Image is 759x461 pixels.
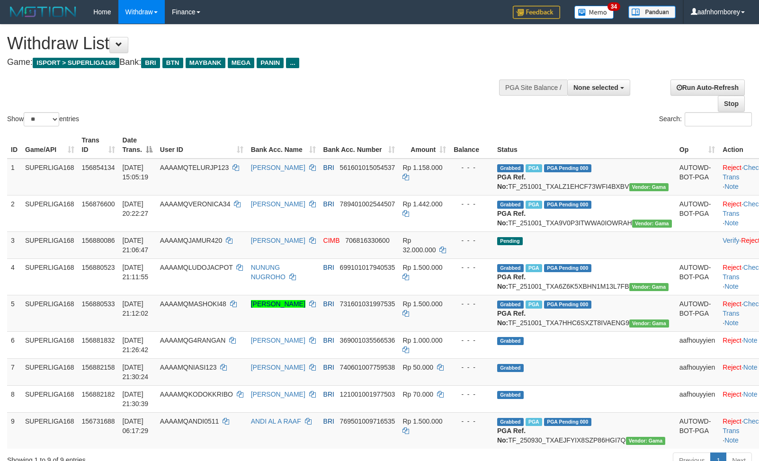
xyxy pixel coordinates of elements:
th: Op: activate to sort column ascending [676,132,719,159]
span: Rp 32.000.000 [402,237,436,254]
a: Reject [723,164,741,171]
a: Note [743,363,758,371]
span: Grabbed [497,301,524,309]
td: 9 [7,412,21,449]
td: AUTOWD-BOT-PGA [676,159,719,195]
span: Grabbed [497,364,524,372]
span: Grabbed [497,418,524,426]
span: BRI [323,300,334,308]
a: [PERSON_NAME] [251,200,305,208]
span: AAAAMQKODOKKRIBO [160,390,233,398]
img: Button%20Memo.svg [574,6,614,19]
span: MEGA [228,58,255,68]
th: Bank Acc. Name: activate to sort column ascending [247,132,320,159]
div: - - - [454,163,490,172]
span: AAAAMQANDI0511 [160,417,219,425]
td: TF_250930_TXAEJFYIX8SZP86HGI7Q [493,412,676,449]
span: 156882158 [82,363,115,371]
td: SUPERLIGA168 [21,385,78,412]
label: Search: [659,112,752,126]
a: Reject [723,300,741,308]
span: BRI [323,417,334,425]
th: Status [493,132,676,159]
div: - - - [454,336,490,345]
span: [DATE] 21:11:55 [123,264,149,281]
span: 156880086 [82,237,115,244]
td: aafhouyyien [676,331,719,358]
span: PANIN [257,58,284,68]
button: None selected [567,80,630,96]
span: PGA Pending [544,164,591,172]
div: - - - [454,299,490,309]
a: [PERSON_NAME] [251,390,305,398]
span: Copy 740601007759538 to clipboard [340,363,395,371]
span: Grabbed [497,201,524,209]
a: Note [724,283,739,290]
td: 6 [7,331,21,358]
span: PGA Pending [544,418,591,426]
span: Rp 1.500.000 [402,300,442,308]
span: Copy 706816330600 to clipboard [345,237,389,244]
td: aafhouyyien [676,385,719,412]
a: [PERSON_NAME] [251,164,305,171]
td: SUPERLIGA168 [21,295,78,331]
span: Marked by aafsengchandara [526,164,542,172]
td: AUTOWD-BOT-PGA [676,195,719,231]
span: AAAAMQTELURJP123 [160,164,229,171]
span: AAAAMQLUDOJACPOT [160,264,233,271]
a: Note [724,183,739,190]
span: Copy 121001001977503 to clipboard [340,390,395,398]
td: SUPERLIGA168 [21,159,78,195]
a: Reject [723,363,741,371]
span: Vendor URL: https://trx31.1velocity.biz [632,220,672,228]
span: Rp 1.500.000 [402,417,442,425]
td: TF_251001_TXA6Z6K5XBHN1M13L7FB [493,258,676,295]
span: 156880523 [82,264,115,271]
span: [DATE] 21:26:42 [123,337,149,354]
span: Vendor URL: https://trx31.1velocity.biz [626,437,666,445]
div: - - - [454,363,490,372]
span: AAAAMQVERONICA34 [160,200,231,208]
th: Date Trans.: activate to sort column descending [119,132,156,159]
a: Reject [723,200,741,208]
span: BRI [323,363,334,371]
a: [PERSON_NAME] [251,300,305,308]
span: Pending [497,237,523,245]
span: 156731688 [82,417,115,425]
td: 2 [7,195,21,231]
span: 156854134 [82,164,115,171]
span: BRI [323,264,334,271]
span: [DATE] 21:12:02 [123,300,149,317]
td: SUPERLIGA168 [21,258,78,295]
td: SUPERLIGA168 [21,195,78,231]
th: Trans ID: activate to sort column ascending [78,132,119,159]
td: 4 [7,258,21,295]
div: - - - [454,417,490,426]
span: Rp 1.500.000 [402,264,442,271]
td: SUPERLIGA168 [21,331,78,358]
a: Note [724,319,739,327]
th: Game/API: activate to sort column ascending [21,132,78,159]
th: Amount: activate to sort column ascending [399,132,450,159]
span: Rp 1.442.000 [402,200,442,208]
span: Rp 1.000.000 [402,337,442,344]
span: MAYBANK [186,58,225,68]
div: PGA Site Balance / [499,80,567,96]
td: 8 [7,385,21,412]
label: Show entries [7,112,79,126]
td: TF_251001_TXA7HHC6SXZT8IVAENG9 [493,295,676,331]
span: Marked by aafromsomean [526,418,542,426]
span: Grabbed [497,337,524,345]
span: BRI [323,200,334,208]
span: 156881832 [82,337,115,344]
span: Copy 699101017940535 to clipboard [340,264,395,271]
b: PGA Ref. No: [497,310,526,327]
span: AAAAMQG4RANGAN [160,337,225,344]
div: - - - [454,199,490,209]
td: 5 [7,295,21,331]
span: PGA Pending [544,201,591,209]
span: Rp 50.000 [402,363,433,371]
div: - - - [454,390,490,399]
span: BTN [162,58,183,68]
div: - - - [454,263,490,272]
